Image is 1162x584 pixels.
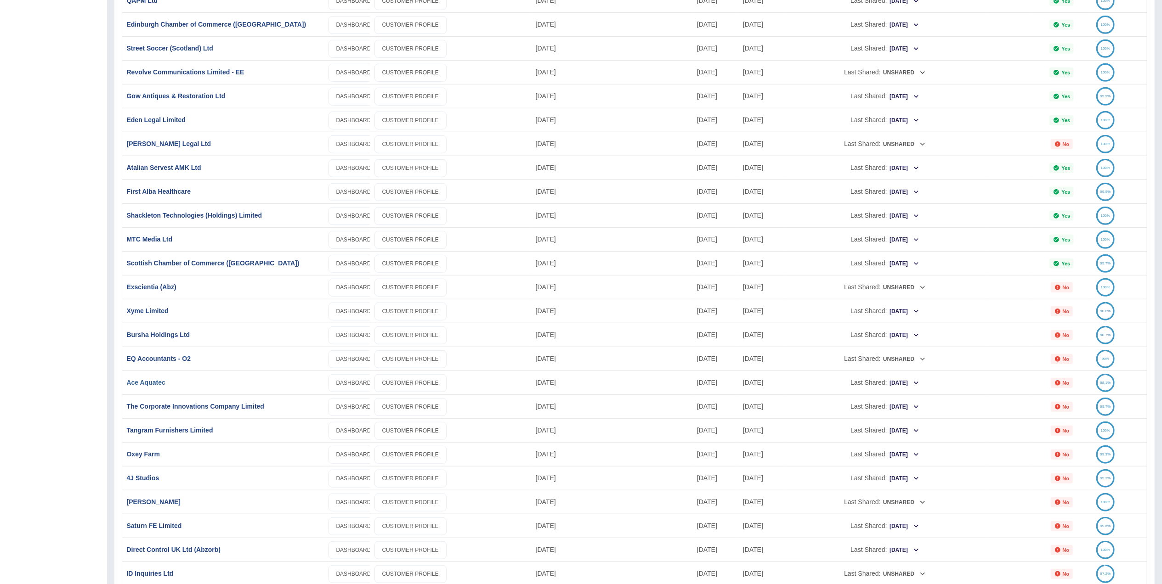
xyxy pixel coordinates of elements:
[374,398,447,416] a: CUSTOMER PROFILE
[329,279,379,297] a: DASHBOARD
[789,299,981,323] div: Last Shared:
[692,132,738,156] div: 30 Sep 2025
[531,180,692,203] div: 03 Oct 2025
[692,108,738,132] div: 12 Sep 2025
[374,279,447,297] a: CUSTOMER PROFILE
[1063,380,1070,386] p: No
[1100,94,1111,98] text: 99.9%
[789,37,981,60] div: Last Shared:
[692,84,738,108] div: 18 Sep 2025
[789,61,981,84] div: Last Shared:
[127,212,262,219] a: Shackleton Technologies (Holdings) Limited
[127,140,211,147] a: [PERSON_NAME] Legal Ltd
[531,514,692,538] div: 02 Oct 2025
[692,394,738,418] div: 30 Sep 2025
[531,538,692,562] div: 02 Oct 2025
[738,227,784,251] div: 04 Jul 2023
[889,233,920,247] button: [DATE]
[127,379,165,386] a: Ace Aquatec
[329,159,379,177] a: DASHBOARD
[1063,285,1070,290] p: No
[889,42,920,56] button: [DATE]
[738,12,784,36] div: 04 Jul 2023
[127,283,176,291] a: Exscientia (Abz)
[1101,22,1110,27] text: 100%
[374,16,447,34] a: CUSTOMER PROFILE
[374,231,447,249] a: CUSTOMER PROFILE
[329,112,379,129] a: DASHBOARD
[374,207,447,225] a: CUSTOMER PROFILE
[889,448,920,462] button: [DATE]
[738,275,784,299] div: 25 Jul 2023
[738,84,784,108] div: 17 Oct 2023
[738,132,784,156] div: 01 Oct 2025
[889,400,920,414] button: [DATE]
[1061,261,1070,266] p: Yes
[789,443,981,466] div: Last Shared:
[1061,22,1070,28] p: Yes
[789,275,981,299] div: Last Shared:
[789,132,981,156] div: Last Shared:
[1100,333,1111,337] text: 98.7%
[374,88,447,106] a: CUSTOMER PROFILE
[883,352,926,366] button: Unshared
[1100,452,1111,456] text: 99.3%
[531,323,692,347] div: 02 Oct 2025
[1101,70,1110,74] text: 100%
[789,347,981,371] div: Last Shared:
[738,371,784,394] div: 26 Apr 2024
[127,259,300,267] a: Scottish Chamber of Commerce ([GEOGRAPHIC_DATA])
[1051,306,1073,316] div: Not all required reports for this customer were uploaded for the latest usage month.
[692,538,738,562] div: 30 Sep 2025
[374,541,447,559] a: CUSTOMER PROFILE
[329,517,379,535] a: DASHBOARD
[789,228,981,251] div: Last Shared:
[374,494,447,511] a: CUSTOMER PROFILE
[692,203,738,227] div: 10 Sep 2025
[889,543,920,557] button: [DATE]
[738,156,784,180] div: 04 Jul 2023
[1101,213,1110,218] text: 100%
[1051,497,1073,507] div: Not all required reports for this customer were uploaded for the latest usage month.
[738,442,784,466] div: 26 Apr 2024
[1051,521,1073,531] div: Not all required reports for this customer were uploaded for the latest usage month.
[127,403,264,410] a: The Corporate Innovations Company Limited
[531,60,692,84] div: 06 Oct 2025
[692,180,738,203] div: 07 Sep 2025
[1100,309,1111,313] text: 98.8%
[789,108,981,132] div: Last Shared:
[1101,166,1110,170] text: 100%
[738,418,784,442] div: 11 Mar 2025
[692,12,738,36] div: 17 Sep 2025
[531,418,692,442] div: 02 Oct 2025
[531,36,692,60] div: 06 Oct 2025
[127,92,226,100] a: Gow Antiques & Restoration Ltd
[889,18,920,32] button: [DATE]
[1063,523,1070,529] p: No
[692,514,738,538] div: 30 Sep 2025
[883,137,926,152] button: Unshared
[531,299,692,323] div: 02 Oct 2025
[374,40,447,58] a: CUSTOMER PROFILE
[127,355,191,362] a: EQ Accountants - O2
[531,275,692,299] div: 02 Oct 2025
[1063,547,1070,553] p: No
[531,466,692,490] div: 02 Oct 2025
[374,565,447,583] a: CUSTOMER PROFILE
[883,66,926,80] button: Unshared
[692,371,738,394] div: 30 Sep 2025
[329,303,379,320] a: DASHBOARD
[1061,118,1070,123] p: Yes
[1051,473,1073,483] div: Not all required reports for this customer were uploaded for the latest usage month.
[127,188,191,195] a: First Alba Healthcare
[1101,548,1110,552] text: 100%
[692,442,738,466] div: 30 Sep 2025
[1061,237,1070,242] p: Yes
[883,281,926,295] button: Unshared
[1100,190,1111,194] text: 99.9%
[127,164,201,171] a: Atalian Servest AMK Ltd
[738,538,784,562] div: 26 Apr 2024
[738,180,784,203] div: 04 Jul 2023
[329,231,379,249] a: DASHBOARD
[374,374,447,392] a: CUSTOMER PROFILE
